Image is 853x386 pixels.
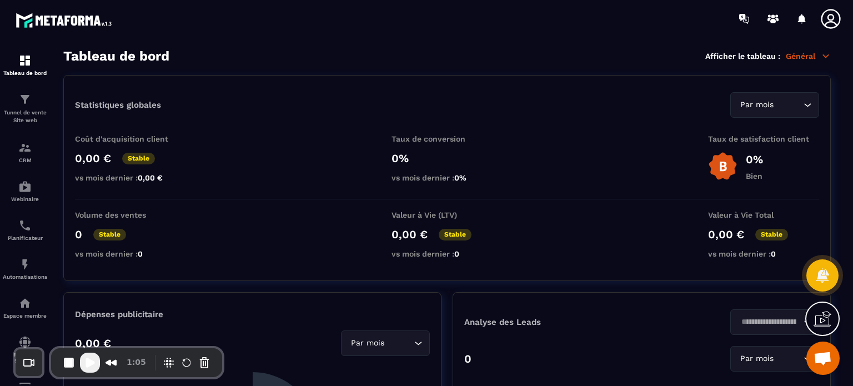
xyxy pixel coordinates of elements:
[392,152,503,165] p: 0%
[708,152,737,181] img: b-badge-o.b3b20ee6.svg
[75,337,111,350] p: 0,00 €
[746,172,763,181] p: Bien
[63,48,169,64] h3: Tableau de bord
[708,210,819,219] p: Valeur à Vie Total
[3,109,47,124] p: Tunnel de vente Site web
[730,309,819,335] div: Search for option
[18,141,32,154] img: formation
[392,228,428,241] p: 0,00 €
[18,258,32,271] img: automations
[3,249,47,288] a: automationsautomationsAutomatisations
[464,352,471,365] p: 0
[75,228,82,241] p: 0
[18,297,32,310] img: automations
[392,210,503,219] p: Valeur à Vie (LTV)
[18,335,32,349] img: social-network
[3,157,47,163] p: CRM
[3,352,47,364] p: Réseaux Sociaux
[464,317,642,327] p: Analyse des Leads
[75,100,161,110] p: Statistiques globales
[786,51,831,61] p: Général
[3,46,47,84] a: formationformationTableau de bord
[454,173,466,182] span: 0%
[16,10,116,31] img: logo
[138,173,163,182] span: 0,00 €
[776,353,801,365] input: Search for option
[3,172,47,210] a: automationsautomationsWebinaire
[392,249,503,258] p: vs mois dernier :
[3,235,47,241] p: Planificateur
[3,84,47,133] a: formationformationTunnel de vente Site web
[439,229,471,240] p: Stable
[3,133,47,172] a: formationformationCRM
[392,173,503,182] p: vs mois dernier :
[708,134,819,143] p: Taux de satisfaction client
[93,229,126,240] p: Stable
[3,313,47,319] p: Espace membre
[746,153,763,166] p: 0%
[3,288,47,327] a: automationsautomationsEspace membre
[75,134,186,143] p: Coût d'acquisition client
[737,316,801,328] input: Search for option
[392,134,503,143] p: Taux de conversion
[18,219,32,232] img: scheduler
[454,249,459,258] span: 0
[705,52,780,61] p: Afficher le tableau :
[3,210,47,249] a: schedulerschedulerPlanificateur
[75,173,186,182] p: vs mois dernier :
[737,99,776,111] span: Par mois
[341,330,430,356] div: Search for option
[75,152,111,165] p: 0,00 €
[75,210,186,219] p: Volume des ventes
[138,249,143,258] span: 0
[730,92,819,118] div: Search for option
[755,229,788,240] p: Stable
[708,249,819,258] p: vs mois dernier :
[3,327,47,372] a: social-networksocial-networkRéseaux Sociaux
[776,99,801,111] input: Search for option
[3,274,47,280] p: Automatisations
[771,249,776,258] span: 0
[122,153,155,164] p: Stable
[18,180,32,193] img: automations
[730,346,819,372] div: Search for option
[3,70,47,76] p: Tableau de bord
[3,196,47,202] p: Webinaire
[708,228,744,241] p: 0,00 €
[737,353,776,365] span: Par mois
[18,54,32,67] img: formation
[348,337,387,349] span: Par mois
[75,309,430,319] p: Dépenses publicitaire
[806,342,840,375] div: Ouvrir le chat
[387,337,412,349] input: Search for option
[18,93,32,106] img: formation
[75,249,186,258] p: vs mois dernier :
